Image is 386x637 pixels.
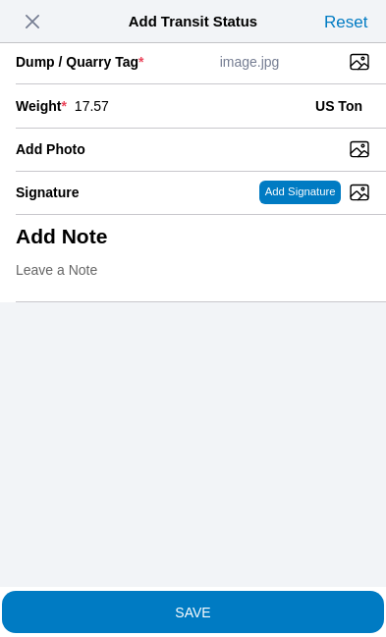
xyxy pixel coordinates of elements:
[2,591,384,633] ion-button: SAVE
[16,225,362,248] ion-label: Add Note
[16,185,80,200] label: Signature
[319,6,372,37] ion-button: Reset
[315,98,362,114] ion-label: US Ton
[16,98,67,114] ion-label: Weight
[259,181,341,204] ion-button: Add Signature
